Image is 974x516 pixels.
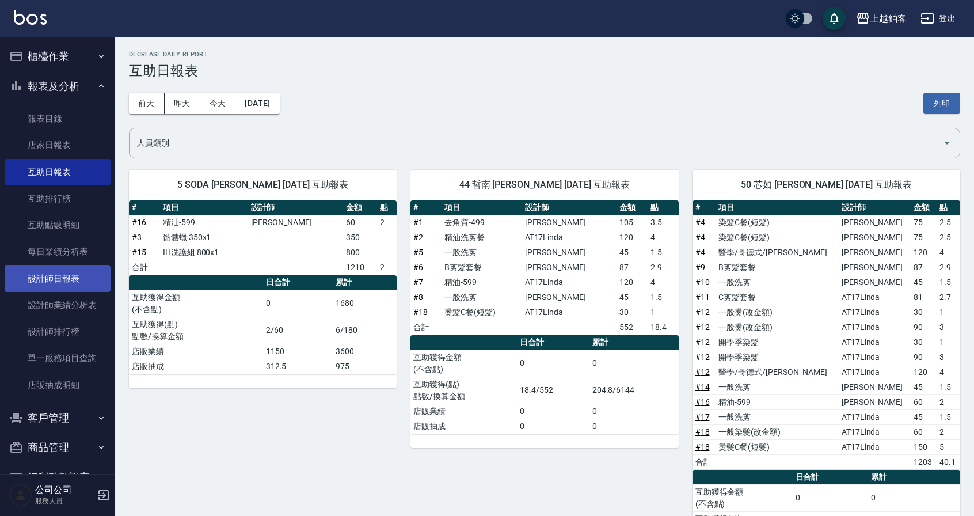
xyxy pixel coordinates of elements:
td: 6/180 [333,317,397,344]
td: 一般燙(改金額) [716,320,838,335]
td: [PERSON_NAME] [839,394,911,409]
td: 18.4/552 [517,377,589,404]
td: 45 [911,380,937,394]
td: 1.5 [937,409,960,424]
th: 日合計 [263,275,333,290]
td: 互助獲得金額 (不含點) [129,290,263,317]
td: [PERSON_NAME] [522,260,617,275]
th: 累計 [589,335,679,350]
table: a dense table [129,200,397,275]
td: 30 [911,305,937,320]
a: 互助點數明細 [5,212,111,238]
td: 一般洗剪 [716,409,838,424]
td: 40.1 [937,454,960,469]
td: 開學季染髮 [716,350,838,365]
td: 店販業績 [410,404,517,419]
td: 精油-599 [716,394,838,409]
td: 75 [911,230,937,245]
table: a dense table [693,200,960,470]
td: 60 [343,215,377,230]
a: #14 [695,382,710,392]
td: 1680 [333,290,397,317]
a: #15 [132,248,146,257]
td: 120 [617,230,648,245]
td: AT17Linda [839,290,911,305]
td: 一般洗剪 [716,275,838,290]
a: 設計師業績分析表 [5,292,111,318]
td: 204.8/6144 [589,377,679,404]
p: 服務人員 [35,496,94,506]
a: #9 [695,263,705,272]
td: 2.7 [937,290,960,305]
td: AT17Linda [522,230,617,245]
td: [PERSON_NAME] [522,290,617,305]
td: 1 [937,305,960,320]
th: 點 [937,200,960,215]
th: 金額 [343,200,377,215]
td: 互助獲得金額 (不含點) [410,350,517,377]
th: 設計師 [248,200,343,215]
a: 報表目錄 [5,105,111,132]
a: #8 [413,293,423,302]
td: 800 [343,245,377,260]
a: #12 [695,322,710,332]
td: 2.9 [648,260,679,275]
td: [PERSON_NAME] [522,245,617,260]
td: 精油-599 [442,275,522,290]
a: 店家日報表 [5,132,111,158]
button: save [823,7,846,30]
td: [PERSON_NAME] [839,275,911,290]
button: 前天 [129,93,165,114]
td: 0 [589,350,679,377]
td: 店販業績 [129,344,263,359]
td: 合計 [693,454,716,469]
th: 日合計 [793,470,869,485]
td: [PERSON_NAME] [248,215,343,230]
td: 45 [617,245,648,260]
td: 30 [617,305,648,320]
a: #4 [695,218,705,227]
td: 4 [937,245,960,260]
td: 3600 [333,344,397,359]
th: 金額 [911,200,937,215]
button: 昨天 [165,93,200,114]
td: 120 [617,275,648,290]
a: #12 [695,337,710,347]
td: 90 [911,350,937,365]
td: 0 [517,404,589,419]
td: 合計 [410,320,442,335]
a: 店販抽成明細 [5,372,111,399]
a: #11 [695,293,710,302]
a: 每日業績分析表 [5,238,111,265]
td: 45 [617,290,648,305]
button: [DATE] [235,93,279,114]
td: 1.5 [937,275,960,290]
td: C剪髮套餐 [716,290,838,305]
td: 350 [343,230,377,245]
td: 87 [617,260,648,275]
td: B剪髮套餐 [716,260,838,275]
td: 一般燙(改金額) [716,305,838,320]
td: [PERSON_NAME] [839,380,911,394]
td: 90 [911,320,937,335]
button: 紅利點數設定 [5,462,111,492]
a: #16 [132,218,146,227]
td: 2 [377,215,397,230]
td: 30 [911,335,937,350]
td: 2 [937,424,960,439]
a: 互助日報表 [5,159,111,185]
a: #18 [695,442,710,451]
td: 2 [377,260,397,275]
td: 120 [911,365,937,380]
h2: Decrease Daily Report [129,51,960,58]
td: 2.5 [937,230,960,245]
td: B剪髮套餐 [442,260,522,275]
img: Person [9,484,32,507]
a: #1 [413,218,423,227]
td: 互助獲得金額 (不含點) [693,484,793,511]
h3: 互助日報表 [129,63,960,79]
td: 1203 [911,454,937,469]
a: 單一服務項目查詢 [5,345,111,371]
button: Open [938,134,956,152]
span: 50 芯如 [PERSON_NAME] [DATE] 互助報表 [706,179,946,191]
